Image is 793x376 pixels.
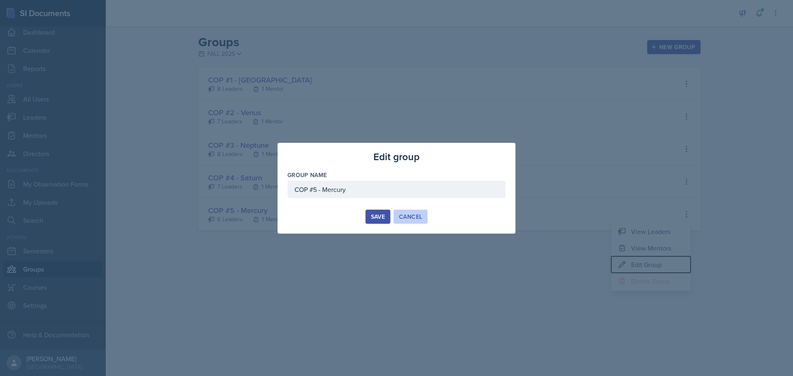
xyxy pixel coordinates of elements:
[399,213,422,220] div: Cancel
[287,171,327,179] label: Group Name
[373,149,420,164] h3: Edit group
[287,181,506,198] input: Enter group name
[394,210,427,224] button: Cancel
[371,213,385,220] div: Save
[366,210,390,224] button: Save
